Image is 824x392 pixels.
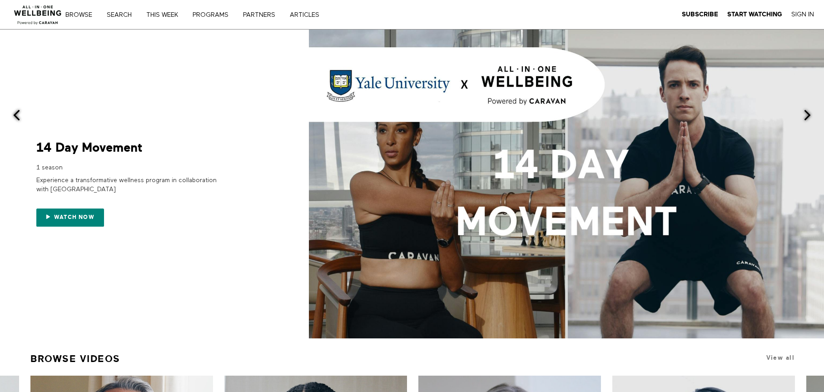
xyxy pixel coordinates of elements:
[30,349,120,368] a: Browse Videos
[727,11,782,18] strong: Start Watching
[791,10,814,19] a: Sign In
[682,10,718,19] a: Subscribe
[143,12,188,18] a: THIS WEEK
[287,12,329,18] a: ARTICLES
[104,12,141,18] a: Search
[72,10,338,19] nav: Primary
[727,10,782,19] a: Start Watching
[766,354,794,361] a: View all
[62,12,102,18] a: Browse
[240,12,285,18] a: PARTNERS
[189,12,238,18] a: PROGRAMS
[682,11,718,18] strong: Subscribe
